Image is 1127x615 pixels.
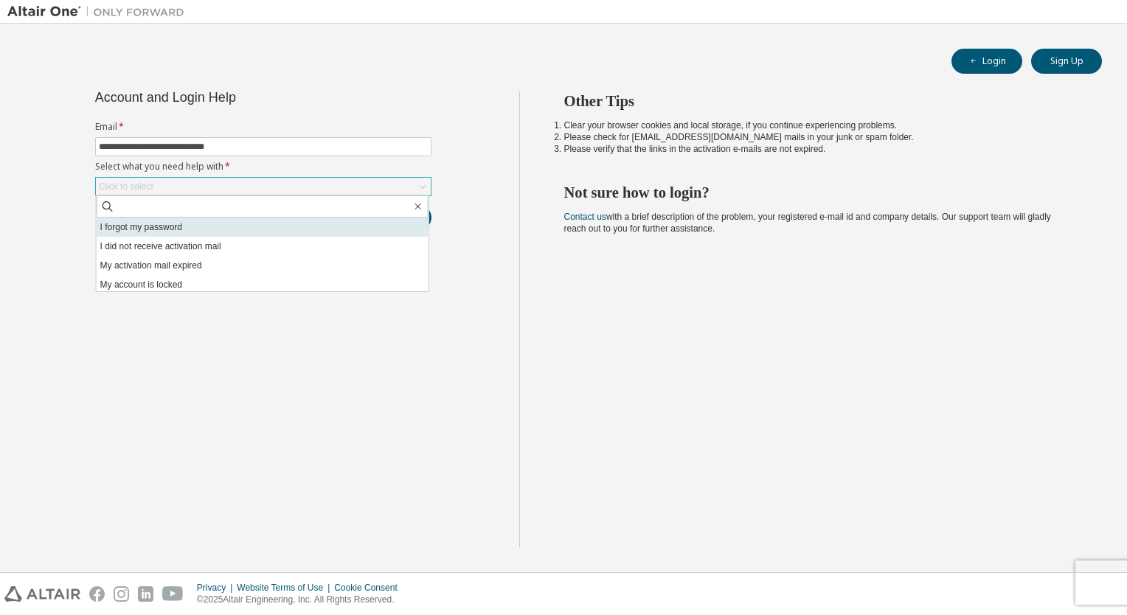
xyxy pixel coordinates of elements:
[564,143,1076,155] li: Please verify that the links in the activation e-mails are not expired.
[97,218,429,237] li: I forgot my password
[197,594,406,606] p: © 2025 Altair Engineering, Inc. All Rights Reserved.
[95,91,364,103] div: Account and Login Help
[564,212,606,222] a: Contact us
[197,582,237,594] div: Privacy
[96,178,431,195] div: Click to select
[4,586,80,602] img: altair_logo.svg
[237,582,334,594] div: Website Terms of Use
[951,49,1022,74] button: Login
[564,183,1076,202] h2: Not sure how to login?
[95,161,431,173] label: Select what you need help with
[95,121,431,133] label: Email
[114,586,129,602] img: instagram.svg
[89,586,105,602] img: facebook.svg
[564,91,1076,111] h2: Other Tips
[99,181,153,192] div: Click to select
[162,586,184,602] img: youtube.svg
[564,131,1076,143] li: Please check for [EMAIL_ADDRESS][DOMAIN_NAME] mails in your junk or spam folder.
[138,586,153,602] img: linkedin.svg
[334,582,406,594] div: Cookie Consent
[7,4,192,19] img: Altair One
[564,119,1076,131] li: Clear your browser cookies and local storage, if you continue experiencing problems.
[564,212,1051,234] span: with a brief description of the problem, your registered e-mail id and company details. Our suppo...
[1031,49,1102,74] button: Sign Up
